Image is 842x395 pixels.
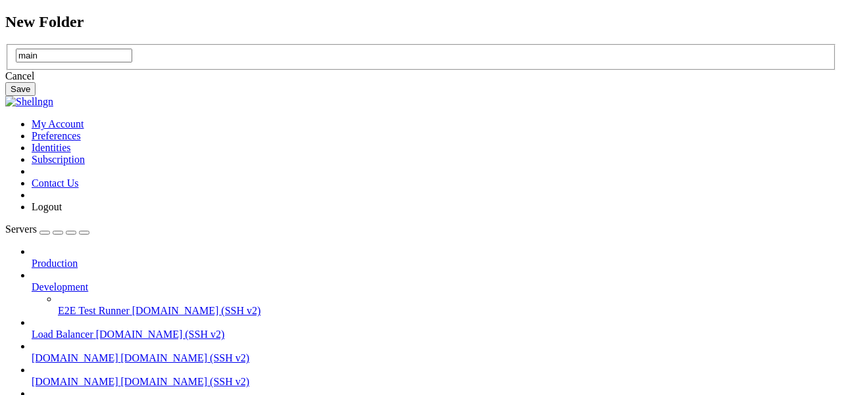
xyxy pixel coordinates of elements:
span: Подробнее о включении службы ESM Apps at [URL][DOMAIN_NAME] [5,218,316,228]
x-row: Swap usage: 2% [5,72,670,83]
div: Cancel [5,70,837,82]
span: [DOMAIN_NAME] (SSH v2) [132,305,261,316]
x-row: Last login: [DATE] from [TECHNICAL_ID] [5,285,670,296]
x-row: New release '24.04.3 LTS' available. [5,240,670,251]
li: [DOMAIN_NAME] [DOMAIN_NAME] (SSH v2) [32,340,837,364]
a: [DOMAIN_NAME] [DOMAIN_NAME] (SSH v2) [32,376,837,388]
span: [DOMAIN_NAME] [32,376,118,387]
a: Subscription [32,154,85,165]
span: Servers [5,223,37,235]
span: Development [32,281,88,292]
h2: New Folder [5,13,837,31]
li: E2E Test Runner [DOMAIN_NAME] (SSH v2) [58,293,837,317]
a: Logout [32,201,62,212]
span: [DOMAIN_NAME] [32,352,118,363]
a: Preferences [32,130,81,141]
div: (16, 26) [94,296,99,307]
a: My Account [32,118,84,129]
span: Расширенное поддержание безопасности (ESM) для Applications выключено. [5,151,374,161]
span: E2E Test Runner [58,305,130,316]
x-row: Run 'do-release-upgrade' to upgrade to it. [5,251,670,262]
li: Load Balancer [DOMAIN_NAME] (SSH v2) [32,317,837,340]
a: Production [32,258,837,269]
span: [DOMAIN_NAME] (SSH v2) [121,376,250,387]
span: [DOMAIN_NAME] (SSH v2) [96,329,225,340]
x-row: [URL][DOMAIN_NAME] [5,128,670,139]
span: System information as of Вс 10 авг 2025 14:44:29 UTC [5,16,279,27]
a: E2E Test Runner [DOMAIN_NAME] (SSH v2) [58,305,837,317]
a: Contact Us [32,177,79,189]
x-row: * Strictly confined Kubernetes makes edge and IoT secure. Learn how MicroK8s [5,95,670,106]
x-row: just raised the bar for easy, resilient and secure K8s cluster deployment. [5,106,670,117]
x-row: Memory usage: 66% IPv4 address for ens18: [TECHNICAL_ID] [5,61,670,72]
span: 7 дополнительных обновлений безопасности могут быть применены с помощью ESM Apps. [5,206,432,217]
li: Development [32,269,837,317]
button: Save [5,82,36,96]
x-row: System load: 0.98 Processes: 142 [5,39,670,50]
li: Production [32,246,837,269]
a: [DOMAIN_NAME] [DOMAIN_NAME] (SSH v2) [32,352,837,364]
span: 51 обновление может быть применено немедленно. [5,173,247,183]
a: Identities [32,142,71,153]
span: Чтобы просмотреть дополнительные обновления выполните: apt list --upgradable [5,184,405,195]
li: [DOMAIN_NAME] [DOMAIN_NAME] (SSH v2) [32,364,837,388]
x-row: root@server1:~# [5,296,670,307]
a: Development [32,281,837,293]
x-row: Usage of /: 72.1% of 14.66GB Users logged in: 0 [5,50,670,61]
a: Load Balancer [DOMAIN_NAME] (SSH v2) [32,329,837,340]
span: [DOMAIN_NAME] (SSH v2) [121,352,250,363]
img: Shellngn [5,96,53,108]
span: Production [32,258,78,269]
a: Servers [5,223,89,235]
span: Load Balancer [32,329,93,340]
